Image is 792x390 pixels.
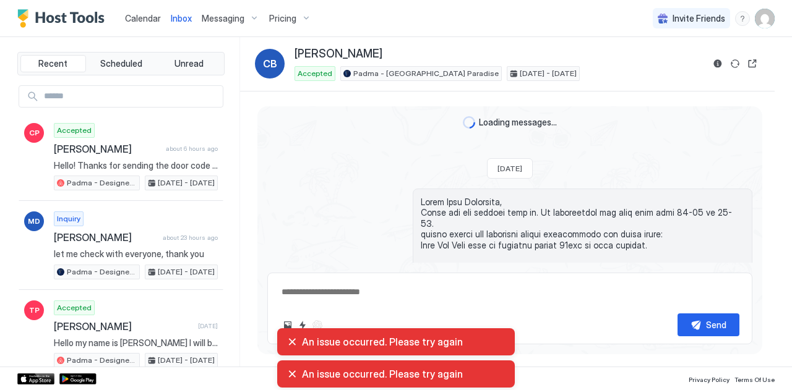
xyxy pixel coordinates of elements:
span: CB [263,56,277,71]
span: An issue occurred. Please try again [302,336,505,348]
span: about 6 hours ago [166,145,218,153]
span: [PERSON_NAME] [54,143,161,155]
span: Accepted [298,68,332,79]
div: Send [706,318,726,331]
span: Invite Friends [673,13,725,24]
span: Inbox [171,13,192,23]
span: [PERSON_NAME] [54,231,158,244]
button: Recent [20,55,86,72]
span: MD [28,216,40,227]
span: Padma - Designer Home conveniently located in [GEOGRAPHIC_DATA] [67,266,137,278]
button: Unread [156,55,222,72]
a: Calendar [125,12,161,25]
div: menu [735,11,750,26]
button: Send [678,313,739,336]
button: Quick reply [295,318,310,333]
button: Scheduled [88,55,154,72]
button: Sync reservation [728,56,742,71]
a: Host Tools Logo [17,9,110,28]
span: Padma - [GEOGRAPHIC_DATA] Paradise [353,68,499,79]
span: Loading messages... [479,117,557,128]
span: Pricing [269,13,296,24]
span: Calendar [125,13,161,23]
span: [PERSON_NAME] [54,320,193,333]
span: TP [29,305,40,316]
button: Open reservation [745,56,760,71]
button: Upload image [280,318,295,333]
span: Inquiry [57,213,80,224]
span: [DATE] - [DATE] [158,266,215,278]
span: [DATE] - [DATE] [158,177,215,189]
div: loading [463,116,475,129]
span: [DATE] [198,322,218,330]
span: [PERSON_NAME] [295,47,382,61]
span: Accepted [57,125,92,136]
span: Unread [174,58,204,69]
span: CP [29,127,40,138]
a: Inbox [171,12,192,25]
span: Messaging [202,13,244,24]
button: Reservation information [710,56,725,71]
span: [DATE] - [DATE] [520,68,577,79]
span: Recent [38,58,67,69]
span: Scheduled [100,58,142,69]
span: let me check with everyone, thank you [54,248,218,260]
span: Padma - Designer Home conveniently located in [GEOGRAPHIC_DATA] [67,177,137,189]
span: Hello! Thanks for sending the door code and all the other info. We look forward to sharing your h... [54,160,218,171]
input: Input Field [39,86,223,107]
span: An issue occurred. Please try again [302,368,505,380]
div: tab-group [17,52,225,75]
span: [DATE] [497,164,522,173]
span: Accepted [57,302,92,313]
span: about 23 hours ago [163,234,218,242]
div: User profile [755,9,775,28]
